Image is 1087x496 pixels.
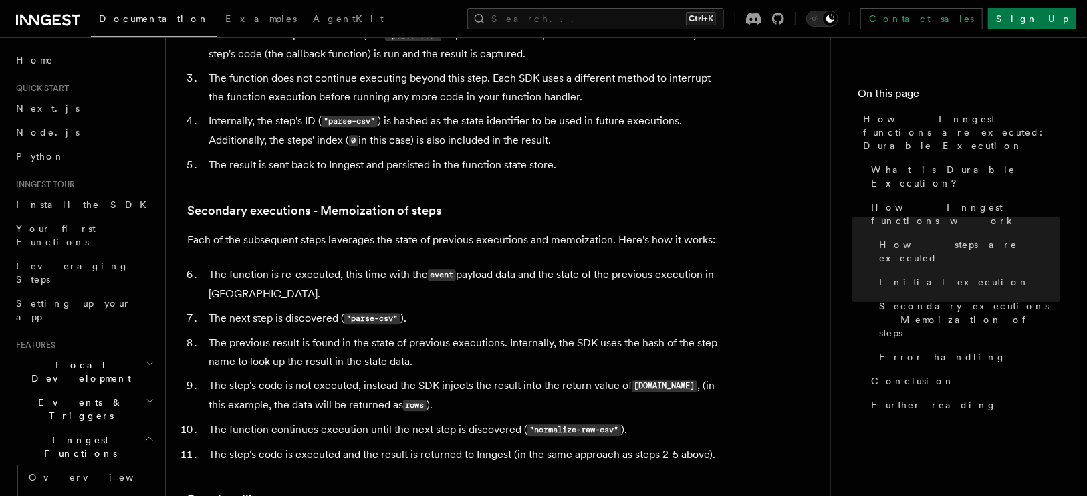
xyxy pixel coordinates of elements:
span: Inngest tour [11,179,75,190]
span: Inngest Functions [11,433,144,460]
a: How steps are executed [874,233,1060,270]
a: Conclusion [866,369,1060,393]
code: 0 [349,135,358,146]
a: What is Durable Execution? [866,158,1060,195]
li: When the first step is discovered, the step is run. As the step has not been executed before, the... [205,25,722,64]
a: Next.js [11,96,157,120]
button: Search...Ctrl+K [467,8,724,29]
a: Your first Functions [11,217,157,254]
span: Initial execution [879,275,1030,289]
span: Local Development [11,358,146,385]
li: The step's code is executed and the result is returned to Inngest (in the same approach as steps ... [205,445,722,464]
span: Further reading [871,398,997,412]
a: Initial execution [874,270,1060,294]
li: Internally, the step's ID ( ) is hashed as the state identifier to be used in future executions. ... [205,112,722,150]
a: Overview [23,465,157,489]
span: Next.js [16,103,80,114]
span: Error handling [879,350,1006,364]
span: Install the SDK [16,199,154,210]
span: Setting up your app [16,298,131,322]
li: The function continues execution until the next step is discovered ( ). [205,420,722,440]
li: The step's code is not executed, instead the SDK injects the result into the return value of , (i... [205,376,722,415]
span: Leveraging Steps [16,261,129,285]
li: The previous result is found in the state of previous executions. Internally, the SDK uses the ha... [205,334,722,371]
button: Local Development [11,353,157,390]
span: AgentKit [313,13,384,24]
code: "parse-csv" [344,313,400,324]
span: How steps are executed [879,238,1060,265]
a: Setting up your app [11,291,157,329]
code: rows [403,400,427,411]
span: Features [11,340,55,350]
code: "normalize-raw-csv" [527,424,621,436]
a: Examples [217,4,305,36]
span: Conclusion [871,374,955,388]
span: How Inngest functions work [871,201,1060,227]
span: What is Durable Execution? [871,163,1060,190]
code: event [428,269,456,281]
a: Install the SDK [11,193,157,217]
button: Toggle dark mode [806,11,838,27]
li: The next step is discovered ( ). [205,309,722,328]
span: Documentation [99,13,209,24]
a: Error handling [874,345,1060,369]
a: Secondary executions - Memoization of steps [187,201,441,220]
span: How Inngest functions are executed: Durable Execution [863,112,1060,152]
li: The function does not continue executing beyond this step. Each SDK uses a different method to in... [205,69,722,106]
span: Examples [225,13,297,24]
code: "parse-csv" [322,116,378,127]
a: Contact sales [860,8,983,29]
span: Node.js [16,127,80,138]
a: Leveraging Steps [11,254,157,291]
span: Your first Functions [16,223,96,247]
a: Further reading [866,393,1060,417]
a: Node.js [11,120,157,144]
a: Python [11,144,157,168]
span: Secondary executions - Memoization of steps [879,299,1060,340]
span: Python [16,151,65,162]
button: Events & Triggers [11,390,157,428]
a: Sign Up [988,8,1076,29]
li: The function is re-executed, this time with the payload data and the state of the previous execut... [205,265,722,303]
button: Inngest Functions [11,428,157,465]
a: Secondary executions - Memoization of steps [874,294,1060,345]
h4: On this page [858,86,1060,107]
span: Quick start [11,83,69,94]
span: Overview [29,472,166,483]
a: Home [11,48,157,72]
a: AgentKit [305,4,392,36]
span: Events & Triggers [11,396,146,422]
kbd: Ctrl+K [686,12,716,25]
p: Each of the subsequent steps leverages the state of previous executions and memoization. Here's h... [187,231,722,249]
a: Documentation [91,4,217,37]
li: The result is sent back to Inngest and persisted in the function state store. [205,156,722,174]
a: How Inngest functions are executed: Durable Execution [858,107,1060,158]
code: [DOMAIN_NAME] [632,380,697,392]
span: Home [16,53,53,67]
a: How Inngest functions work [866,195,1060,233]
